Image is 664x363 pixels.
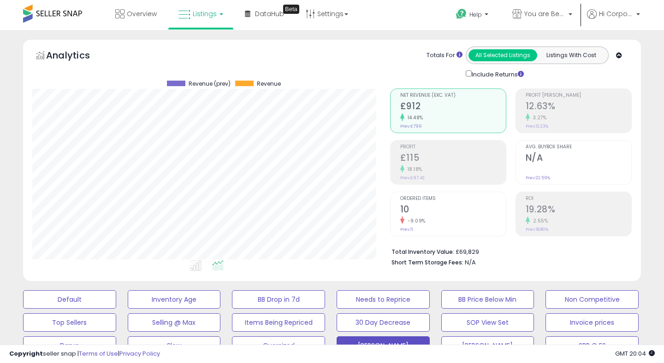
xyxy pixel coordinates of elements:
[9,350,160,358] div: seller snap | |
[128,313,221,332] button: Selling @ Max
[127,9,157,18] span: Overview
[79,349,118,358] a: Terms of Use
[545,313,639,332] button: Invoice prices
[193,9,217,18] span: Listings
[9,349,43,358] strong: Copyright
[400,93,506,98] span: Net Revenue (Exc. VAT)
[400,145,506,150] span: Profit
[537,49,605,61] button: Listings With Cost
[400,152,506,165] h2: £115
[128,290,221,309] button: Inventory Age
[46,49,108,64] h5: Analytics
[530,114,547,121] small: 3.27%
[441,290,534,309] button: BB Price Below Min
[468,49,537,61] button: All Selected Listings
[526,93,631,98] span: Profit [PERSON_NAME]
[526,175,550,181] small: Prev: 22.59%
[441,313,534,332] button: SOP View Set
[232,290,325,309] button: BB Drop in 7d
[404,166,422,173] small: 18.18%
[400,175,425,181] small: Prev: £97.42
[400,101,506,113] h2: £912
[189,81,231,87] span: Revenue (prev)
[530,217,548,224] small: 2.55%
[337,313,430,332] button: 30 Day Decrease
[615,349,655,358] span: 2025-10-7 20:04 GMT
[524,9,566,18] span: You are Beautiful ([GEOGRAPHIC_DATA])
[587,9,640,30] a: Hi Corporate
[526,101,631,113] h2: 12.63%
[23,290,116,309] button: Default
[526,227,548,232] small: Prev: 18.80%
[404,217,426,224] small: -9.09%
[526,152,631,165] h2: N/A
[391,258,463,266] b: Short Term Storage Fees:
[119,349,160,358] a: Privacy Policy
[391,246,625,257] li: £69,829
[469,11,482,18] span: Help
[459,69,535,79] div: Include Returns
[337,290,430,309] button: Needs to Reprice
[232,313,325,332] button: Items Being Repriced
[526,204,631,217] h2: 19.28%
[526,196,631,201] span: ROI
[526,123,548,129] small: Prev: 12.23%
[465,258,476,267] span: N/A
[526,145,631,150] span: Avg. Buybox Share
[391,248,454,256] b: Total Inventory Value:
[400,123,421,129] small: Prev: £796
[400,196,506,201] span: Ordered Items
[23,313,116,332] button: Top Sellers
[400,204,506,217] h2: 10
[257,81,281,87] span: Revenue
[255,9,284,18] span: DataHub
[400,227,413,232] small: Prev: 11
[456,8,467,20] i: Get Help
[427,51,462,60] div: Totals For
[599,9,634,18] span: Hi Corporate
[404,114,423,121] small: 14.48%
[449,1,498,30] a: Help
[545,290,639,309] button: Non Competitive
[283,5,299,14] div: Tooltip anchor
